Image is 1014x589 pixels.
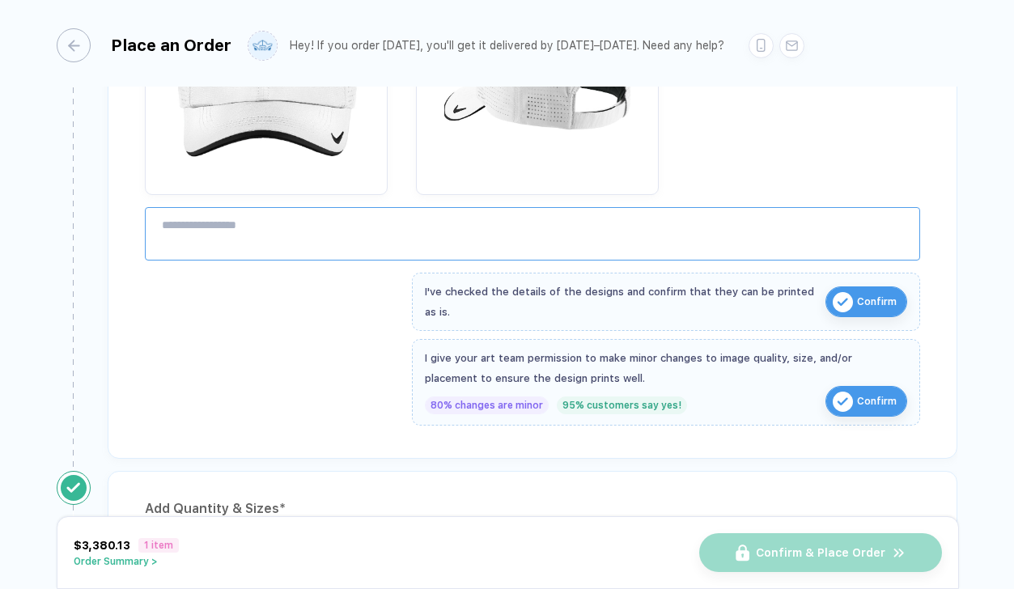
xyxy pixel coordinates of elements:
img: icon [833,392,853,412]
span: $3,380.13 [74,539,130,552]
div: I've checked the details of the designs and confirm that they can be printed as is. [425,282,817,322]
div: 95% customers say yes! [557,396,687,414]
span: Confirm [857,388,897,414]
button: iconConfirm [825,386,907,417]
button: Order Summary > [74,556,179,567]
div: Add Quantity & Sizes [145,496,920,522]
div: I give your art team permission to make minor changes to image quality, size, and/or placement to... [425,348,907,388]
img: user profile [248,32,277,60]
div: 80% changes are minor [425,396,549,414]
img: icon [833,292,853,312]
span: Confirm [857,289,897,315]
div: Place an Order [111,36,231,55]
span: 1 item [138,538,179,553]
div: Hey! If you order [DATE], you'll get it delivered by [DATE]–[DATE]. Need any help? [290,39,724,53]
button: iconConfirm [825,286,907,317]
